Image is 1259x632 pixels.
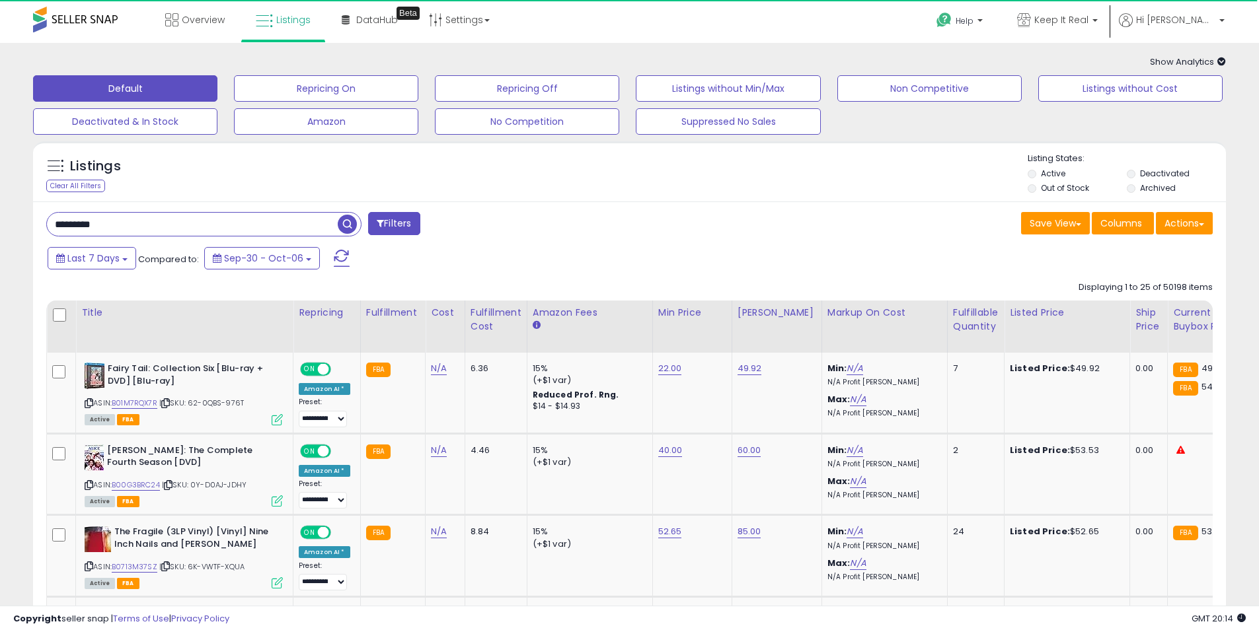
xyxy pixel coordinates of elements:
div: (+$1 var) [533,456,642,468]
small: FBA [1173,526,1198,540]
a: N/A [850,475,866,488]
p: N/A Profit [PERSON_NAME] [827,460,937,469]
div: Listed Price [1010,306,1124,320]
div: ASIN: [85,444,283,506]
p: N/A Profit [PERSON_NAME] [827,491,937,500]
span: Overview [182,13,225,26]
p: N/A Profit [PERSON_NAME] [827,409,937,418]
p: N/A Profit [PERSON_NAME] [827,573,937,582]
a: N/A [431,444,447,457]
span: Sep-30 - Oct-06 [224,252,303,265]
span: 2025-10-14 20:14 GMT [1192,612,1246,625]
a: 60.00 [738,444,761,457]
small: FBA [1173,363,1198,377]
strong: Copyright [13,612,61,625]
small: FBA [1173,381,1198,396]
a: Help [926,2,996,43]
small: FBA [366,444,391,459]
button: Deactivated & In Stock [33,108,217,135]
button: Last 7 Days [48,247,136,269]
div: 2 [953,444,994,456]
div: Repricing [299,306,355,320]
div: Tooltip anchor [397,7,420,20]
a: Hi [PERSON_NAME] [1119,13,1225,43]
div: Preset: [299,479,350,509]
div: Title [81,306,287,320]
span: Hi [PERSON_NAME] [1136,13,1215,26]
div: 0.00 [1135,363,1157,374]
div: (+$1 var) [533,538,642,550]
div: Fulfillable Quantity [953,306,999,334]
div: Preset: [299,561,350,591]
span: All listings currently available for purchase on Amazon [85,414,115,425]
span: 53.05 [1202,525,1225,538]
span: Columns [1100,217,1142,230]
b: Max: [827,475,851,487]
a: N/A [847,525,862,538]
div: Clear All Filters [46,180,105,192]
a: N/A [431,525,447,538]
div: Fulfillment [366,306,420,320]
div: Cost [431,306,459,320]
div: Amazon AI * [299,383,350,395]
span: OFF [329,527,350,538]
b: Max: [827,393,851,405]
div: Min Price [658,306,726,320]
div: 4.46 [471,444,517,456]
span: All listings currently available for purchase on Amazon [85,578,115,589]
small: FBA [366,526,391,540]
span: Keep It Real [1034,13,1088,26]
span: OFF [329,445,350,456]
span: FBA [117,496,139,507]
b: The Fragile (3LP Vinyl) [Vinyl] Nine Inch Nails and [PERSON_NAME] [114,526,275,553]
div: 15% [533,363,642,374]
span: OFF [329,364,350,375]
a: N/A [431,362,447,375]
div: 0.00 [1135,444,1157,456]
img: 51pK1pAY4ML._SL40_.jpg [85,444,104,471]
a: N/A [847,444,862,457]
img: 41K3v6Saz3L._SL40_.jpg [85,526,111,552]
b: Reduced Prof. Rng. [533,389,619,400]
div: $49.92 [1010,363,1120,374]
span: DataHub [356,13,398,26]
button: Listings without Min/Max [636,75,820,102]
i: Get Help [936,12,952,28]
div: Current Buybox Price [1173,306,1241,334]
button: Columns [1092,212,1154,234]
button: Non Competitive [837,75,1022,102]
div: 15% [533,444,642,456]
span: Show Analytics [1150,55,1226,68]
b: Listed Price: [1010,362,1070,374]
b: Min: [827,525,847,538]
span: Listings [276,13,311,26]
p: N/A Profit [PERSON_NAME] [827,542,937,551]
div: 0.00 [1135,526,1157,538]
small: FBA [366,363,391,377]
a: Privacy Policy [171,612,229,625]
div: (+$1 var) [533,374,642,386]
th: The percentage added to the cost of goods (COGS) that forms the calculator for Min & Max prices. [821,300,947,353]
button: Sep-30 - Oct-06 [204,247,320,269]
a: N/A [850,393,866,406]
span: Help [956,15,973,26]
div: Amazon Fees [533,306,647,320]
b: [PERSON_NAME]: The Complete Fourth Season [DVD] [107,444,268,472]
a: 85.00 [738,525,761,538]
button: No Competition [435,108,619,135]
a: B00G3BRC24 [112,479,160,491]
label: Out of Stock [1041,182,1089,193]
a: B01M7RQX7R [112,398,157,409]
div: seller snap | | [13,613,229,625]
span: ON [301,364,318,375]
a: N/A [850,557,866,570]
button: Save View [1021,212,1090,234]
div: [PERSON_NAME] [738,306,816,320]
div: Preset: [299,398,350,427]
a: Terms of Use [113,612,169,625]
div: Displaying 1 to 25 of 50198 items [1079,281,1213,294]
a: B0713M37SZ [112,561,157,573]
label: Archived [1140,182,1176,193]
div: $14 - $14.93 [533,401,642,412]
p: Listing States: [1028,153,1226,165]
